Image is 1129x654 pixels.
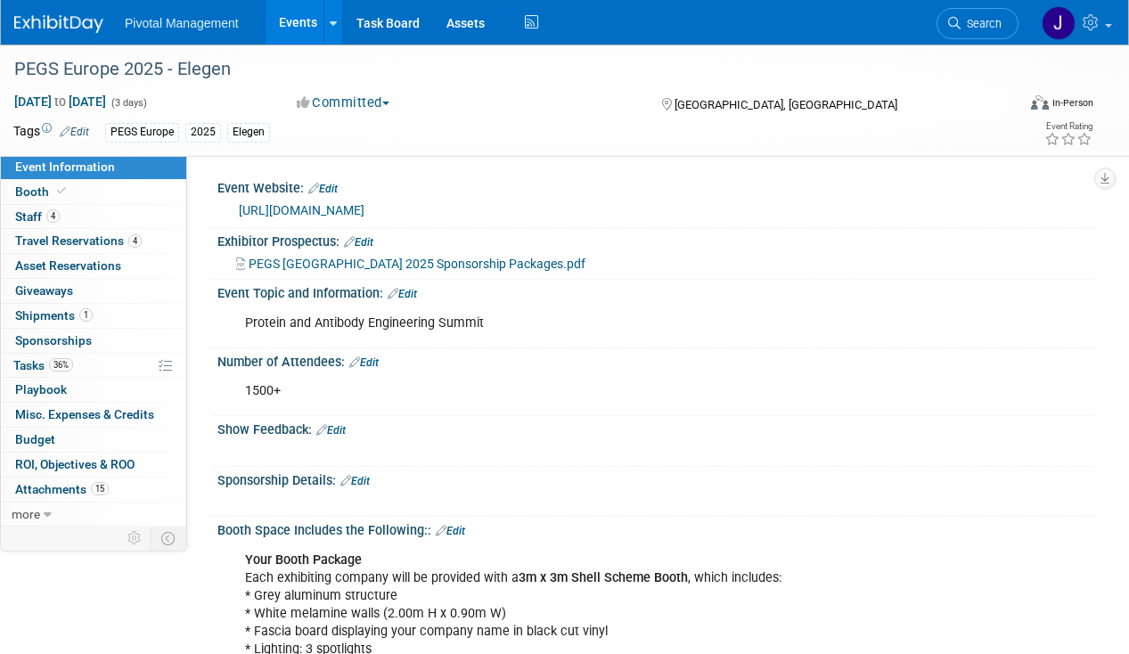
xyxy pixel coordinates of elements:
[15,432,55,446] span: Budget
[1,428,186,452] a: Budget
[316,424,346,437] a: Edit
[936,93,1093,119] div: Event Format
[1,254,186,278] a: Asset Reservations
[105,123,179,142] div: PEGS Europe
[1,304,186,328] a: Shipments1
[340,475,370,487] a: Edit
[110,97,147,109] span: (3 days)
[344,236,373,249] a: Edit
[91,482,109,495] span: 15
[245,552,362,568] b: Your Booth Package
[1,403,186,427] a: Misc. Expenses & Credits
[239,203,364,217] a: [URL][DOMAIN_NAME]
[15,482,109,496] span: Attachments
[57,186,66,196] i: Booth reservation complete
[14,15,103,33] img: ExhibitDay
[15,382,67,396] span: Playbook
[1,378,186,402] a: Playbook
[1044,122,1092,131] div: Event Rating
[1,279,186,303] a: Giveaways
[308,183,338,195] a: Edit
[13,122,89,143] td: Tags
[15,233,142,248] span: Travel Reservations
[349,356,379,369] a: Edit
[13,94,107,110] span: [DATE] [DATE]
[217,467,1093,490] div: Sponsorship Details:
[15,308,93,323] span: Shipments
[675,98,897,111] span: [GEOGRAPHIC_DATA], [GEOGRAPHIC_DATA]
[13,358,73,372] span: Tasks
[125,16,239,30] span: Pivotal Management
[217,175,1093,198] div: Event Website:
[15,283,73,298] span: Giveaways
[49,358,73,372] span: 36%
[217,348,1093,372] div: Number of Attendees:
[961,17,1002,30] span: Search
[217,416,1093,439] div: Show Feedback:
[79,308,93,322] span: 1
[1,180,186,204] a: Booth
[1,478,186,502] a: Attachments15
[15,258,121,273] span: Asset Reservations
[1,329,186,353] a: Sponsorships
[185,123,221,142] div: 2025
[128,234,142,248] span: 4
[119,527,151,550] td: Personalize Event Tab Strip
[1,205,186,229] a: Staff4
[15,184,70,199] span: Booth
[1031,95,1049,110] img: Format-Inperson.png
[15,333,92,347] span: Sponsorships
[1,453,186,477] a: ROI, Objectives & ROO
[8,53,1002,86] div: PEGS Europe 2025 - Elegen
[15,209,60,224] span: Staff
[937,8,1019,39] a: Search
[227,123,270,142] div: Elegen
[290,94,397,112] button: Committed
[217,228,1093,251] div: Exhibitor Prospectus:
[436,525,465,537] a: Edit
[1051,96,1093,110] div: In-Person
[217,517,1093,540] div: Booth Space Includes the Following::
[519,570,688,585] b: 3m x 3m Shell Scheme Booth
[46,209,60,223] span: 4
[1,229,186,253] a: Travel Reservations4
[1,354,186,378] a: Tasks36%
[233,373,920,409] div: 1500+
[217,280,1093,303] div: Event Topic and Information:
[388,288,417,300] a: Edit
[233,306,920,341] div: Protein and Antibody Engineering Summit
[151,527,187,550] td: Toggle Event Tabs
[1,155,186,179] a: Event Information
[60,126,89,138] a: Edit
[52,94,69,109] span: to
[15,457,135,471] span: ROI, Objectives & ROO
[236,257,585,271] a: PEGS [GEOGRAPHIC_DATA] 2025 Sponsorship Packages.pdf
[1,503,186,527] a: more
[249,257,585,271] span: PEGS [GEOGRAPHIC_DATA] 2025 Sponsorship Packages.pdf
[1042,6,1076,40] img: Jessica Gatton
[15,159,115,174] span: Event Information
[15,407,154,421] span: Misc. Expenses & Credits
[12,507,40,521] span: more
